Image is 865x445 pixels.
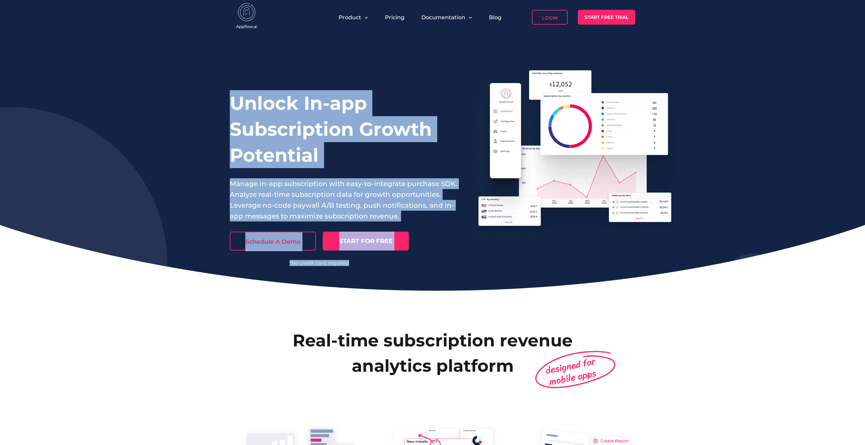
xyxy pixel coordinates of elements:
button: Documentation [421,14,472,21]
span: Documentation [421,14,465,21]
a: Schedule A Demo [230,232,316,251]
img: design-for-mobile-apps [532,346,618,393]
a: Pricing [385,14,404,21]
p: Manage in-app subscription with easy-to-integrate purchase SDK. Analyze real-time subscription da... [230,178,458,221]
a: Start Free Trial [578,10,635,25]
a: Login [532,10,568,25]
span: Product [339,14,361,21]
h1: Unlock In-app Subscription Growth Potential [230,90,458,168]
a: Blog [489,14,501,21]
h2: Real-time subscription revenue analytics platform [240,328,625,378]
a: START FOR FREE [323,232,409,251]
div: *No credit card required [230,261,409,265]
button: Product [339,14,368,21]
img: appflow.ai-logo [230,3,264,30]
